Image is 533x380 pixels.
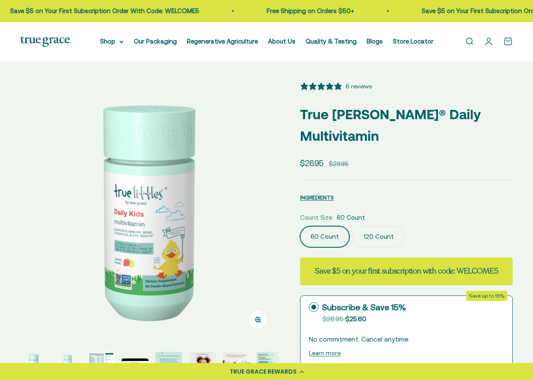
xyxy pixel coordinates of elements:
p: True [PERSON_NAME]® Daily Multivitamin [300,104,513,147]
a: Free Shipping on Orders $50+ [267,7,354,14]
sale-price: $26.95 [300,157,324,169]
img: True Littles® Daily Kids Multivitamin [223,352,250,379]
button: 5 stars, 6 ratings [300,82,372,91]
span: INGREDIENTS [300,194,334,201]
img: True Littles® Daily Kids Multivitamin [20,352,47,379]
legend: Count Size: [300,213,333,223]
summary: Shop [100,36,124,46]
img: True Littles® Daily Kids Multivitamin [257,352,284,379]
button: INGREDIENTS [300,192,334,202]
div: TRUE GRACE REWARDS [230,367,297,376]
a: About Us [268,38,295,45]
img: True Littles® Daily Kids Multivitamin [189,352,216,379]
a: Quality & Testing [306,38,357,45]
a: Our Packaging [134,38,177,45]
a: Regenerative Agriculture [187,38,258,45]
img: True Littles® Daily Kids Multivitamin [54,352,81,379]
span: 60 Count [337,213,365,223]
p: Save $5 on Your First Subscription Order With Code: WELCOME5 [10,6,199,16]
compare-at-price: $29.95 [329,159,349,169]
div: 6 reviews [346,82,372,91]
a: Blogs [367,38,383,45]
a: Store Locator [393,38,433,45]
img: True Littles® Daily Kids Multivitamin [20,82,280,342]
img: True Littles® Daily Kids Multivitamin [155,352,182,379]
strong: Save $5 on your first subscription with code: WELCOME5 [315,266,498,276]
img: True Littles® Daily Kids Multivitamin [88,352,115,379]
